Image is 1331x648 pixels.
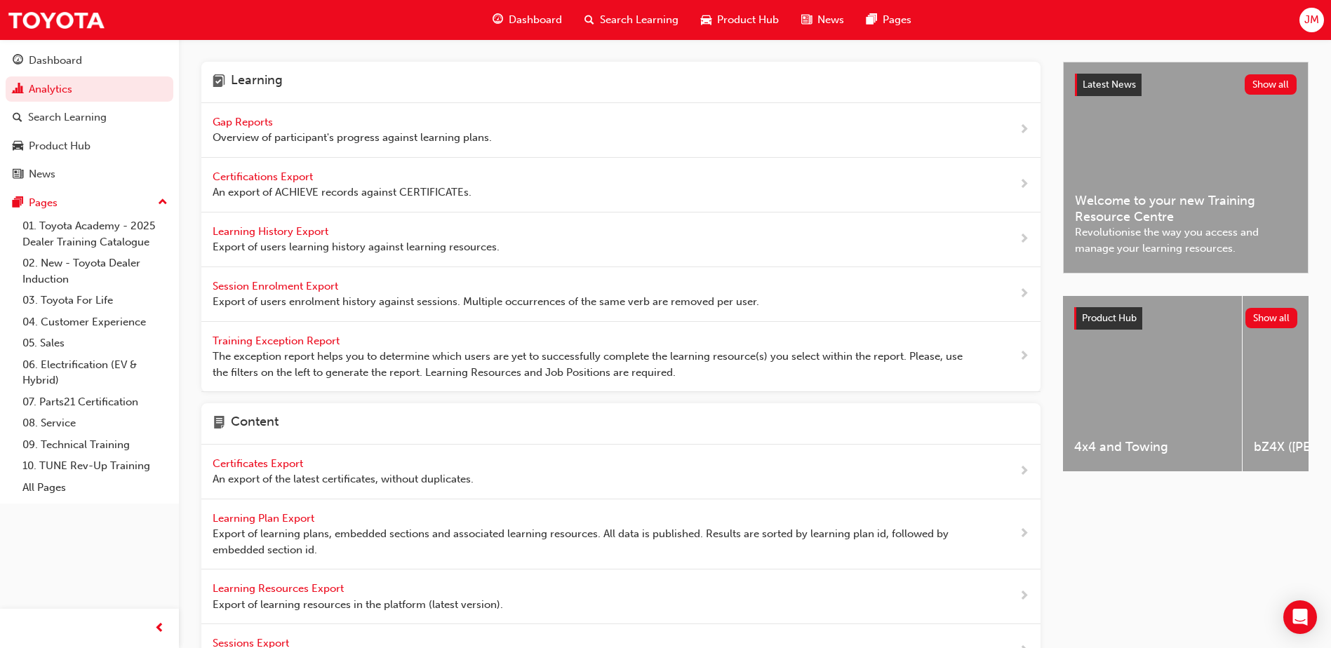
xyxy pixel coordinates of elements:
[1075,193,1297,224] span: Welcome to your new Training Resource Centre
[717,12,779,28] span: Product Hub
[29,195,58,211] div: Pages
[481,6,573,34] a: guage-iconDashboard
[201,499,1041,570] a: Learning Plan Export Export of learning plans, embedded sections and associated learning resource...
[6,76,173,102] a: Analytics
[6,45,173,190] button: DashboardAnalyticsSearch LearningProduct HubNews
[213,526,974,558] span: Export of learning plans, embedded sections and associated learning resources. All data is publis...
[600,12,678,28] span: Search Learning
[1245,308,1298,328] button: Show all
[231,414,279,433] h4: Content
[17,391,173,413] a: 07. Parts21 Certification
[13,197,23,210] span: pages-icon
[28,109,107,126] div: Search Learning
[29,138,91,154] div: Product Hub
[1075,74,1297,96] a: Latest NewsShow all
[855,6,923,34] a: pages-iconPages
[17,354,173,391] a: 06. Electrification (EV & Hybrid)
[701,11,711,29] span: car-icon
[6,133,173,159] a: Product Hub
[201,212,1041,267] a: Learning History Export Export of users learning history against learning resources.next-icon
[13,83,23,96] span: chart-icon
[883,12,911,28] span: Pages
[213,349,974,380] span: The exception report helps you to determine which users are yet to successfully complete the lear...
[231,73,283,91] h4: Learning
[13,112,22,124] span: search-icon
[17,455,173,477] a: 10. TUNE Rev-Up Training
[13,140,23,153] span: car-icon
[17,412,173,434] a: 08. Service
[213,73,225,91] span: learning-icon
[201,103,1041,158] a: Gap Reports Overview of participant's progress against learning plans.next-icon
[6,190,173,216] button: Pages
[213,294,759,310] span: Export of users enrolment history against sessions. Multiple occurrences of the same verb are rem...
[17,477,173,499] a: All Pages
[213,184,471,201] span: An export of ACHIEVE records against CERTIFICATEs.
[213,116,276,128] span: Gap Reports
[17,252,173,290] a: 02. New - Toyota Dealer Induction
[1019,121,1029,139] span: next-icon
[17,311,173,333] a: 04. Customer Experience
[158,194,168,212] span: up-icon
[690,6,790,34] a: car-iconProduct Hub
[1283,600,1317,634] div: Open Intercom Messenger
[573,6,690,34] a: search-iconSearch Learning
[213,414,225,433] span: page-icon
[13,168,23,181] span: news-icon
[1019,525,1029,543] span: next-icon
[1082,312,1137,324] span: Product Hub
[213,280,341,292] span: Session Enrolment Export
[1019,348,1029,365] span: next-icon
[201,445,1041,499] a: Certificates Export An export of the latest certificates, without duplicates.next-icon
[213,457,306,470] span: Certificates Export
[213,239,500,255] span: Export of users learning history against learning resources.
[29,166,55,182] div: News
[1074,439,1231,455] span: 4x4 and Towing
[1019,588,1029,605] span: next-icon
[1019,176,1029,194] span: next-icon
[213,512,317,525] span: Learning Plan Export
[6,48,173,74] a: Dashboard
[201,569,1041,624] a: Learning Resources Export Export of learning resources in the platform (latest version).next-icon
[213,130,492,146] span: Overview of participant's progress against learning plans.
[509,12,562,28] span: Dashboard
[493,11,503,29] span: guage-icon
[213,225,331,238] span: Learning History Export
[213,597,503,613] span: Export of learning resources in the platform (latest version).
[790,6,855,34] a: news-iconNews
[213,335,342,347] span: Training Exception Report
[7,4,105,36] img: Trak
[801,11,812,29] span: news-icon
[201,322,1041,393] a: Training Exception Report The exception report helps you to determine which users are yet to succ...
[213,471,474,487] span: An export of the latest certificates, without duplicates.
[17,332,173,354] a: 05. Sales
[201,158,1041,212] a: Certifications Export An export of ACHIEVE records against CERTIFICATEs.next-icon
[213,170,316,183] span: Certifications Export
[17,434,173,456] a: 09. Technical Training
[29,53,82,69] div: Dashboard
[1074,307,1297,330] a: Product HubShow all
[1083,79,1136,90] span: Latest News
[584,11,594,29] span: search-icon
[1299,8,1324,32] button: JM
[17,290,173,311] a: 03. Toyota For Life
[867,11,877,29] span: pages-icon
[1245,74,1297,95] button: Show all
[13,55,23,67] span: guage-icon
[154,620,165,637] span: prev-icon
[1075,224,1297,256] span: Revolutionise the way you access and manage your learning resources.
[1304,12,1319,28] span: JM
[1019,463,1029,480] span: next-icon
[1019,285,1029,303] span: next-icon
[213,582,347,595] span: Learning Resources Export
[1063,296,1242,471] a: 4x4 and Towing
[6,161,173,187] a: News
[1063,62,1309,274] a: Latest NewsShow allWelcome to your new Training Resource CentreRevolutionise the way you access a...
[1019,231,1029,248] span: next-icon
[201,267,1041,322] a: Session Enrolment Export Export of users enrolment history against sessions. Multiple occurrences...
[817,12,844,28] span: News
[17,215,173,252] a: 01. Toyota Academy - 2025 Dealer Training Catalogue
[6,104,173,130] a: Search Learning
